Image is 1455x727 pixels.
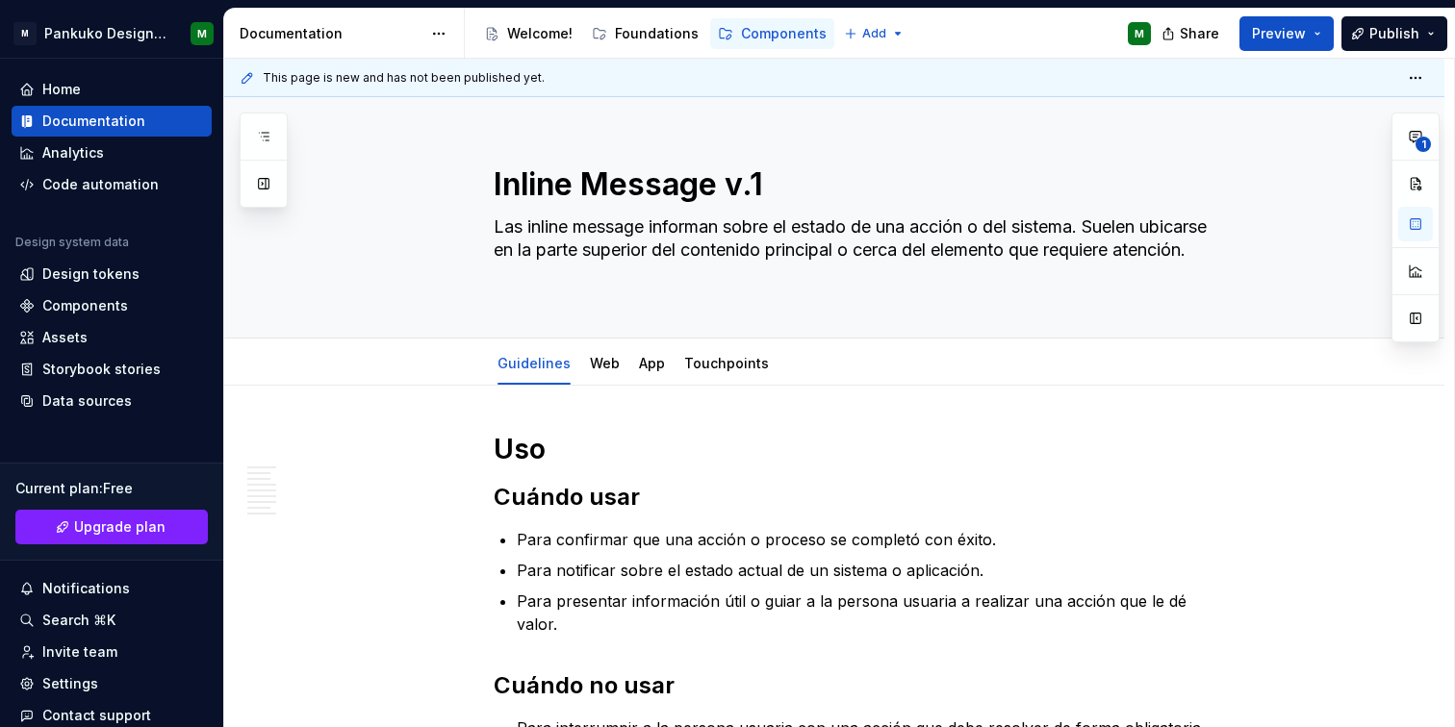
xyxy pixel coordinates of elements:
[263,70,545,86] span: This page is new and has not been published yet.
[42,642,117,662] div: Invite team
[490,342,578,383] div: Guidelines
[12,386,212,416] a: Data sources
[42,579,130,598] div: Notifications
[862,26,886,41] span: Add
[42,611,115,630] div: Search ⌘K
[13,22,37,45] div: M
[12,74,212,105] a: Home
[15,510,208,544] a: Upgrade plan
[12,637,212,667] a: Invite team
[197,26,207,41] div: M
[494,433,546,465] strong: Uso
[42,328,88,347] div: Assets
[12,259,212,289] a: Design tokens
[838,20,910,47] button: Add
[42,296,128,315] div: Components
[582,342,627,383] div: Web
[12,106,212,137] a: Documentation
[12,169,212,200] a: Code automation
[12,138,212,168] a: Analytics
[12,573,212,604] button: Notifications
[476,18,580,49] a: Welcome!
[42,391,132,411] div: Data sources
[517,559,1221,582] p: Para notificar sobre el estado actual de un sistema o aplicación.
[476,14,834,53] div: Page tree
[74,517,166,537] span: Upgrade plan
[12,322,212,353] a: Assets
[42,112,145,131] div: Documentation
[12,605,212,636] button: Search ⌘K
[44,24,167,43] div: Pankuko Design System
[676,342,777,383] div: Touchpoints
[12,668,212,699] a: Settings
[741,24,827,43] div: Components
[1180,24,1219,43] span: Share
[498,355,571,371] a: Guidelines
[490,212,1217,288] textarea: Las inline message informan sobre el estado de una acción o del sistema. Suelen ubicarse en la pa...
[240,24,421,43] div: Documentation
[1369,24,1419,43] span: Publish
[615,24,699,43] div: Foundations
[517,528,1221,551] p: Para confirmar que una acción o proceso se completó con éxito.
[1135,26,1144,41] div: M
[639,355,665,371] a: App
[42,175,159,194] div: Code automation
[710,18,834,49] a: Components
[684,355,769,371] a: Touchpoints
[42,80,81,99] div: Home
[1152,16,1232,51] button: Share
[1252,24,1306,43] span: Preview
[517,589,1221,636] p: Para presentar información útil o guiar a la persona usuaria a realizar una acción que le dé valor.
[15,479,208,498] div: Current plan : Free
[42,706,151,725] div: Contact support
[1341,16,1447,51] button: Publish
[490,162,1217,208] textarea: Inline Message v.1
[631,342,673,383] div: App
[4,13,219,54] button: MPankuko Design SystemM
[12,354,212,385] a: Storybook stories
[584,18,706,49] a: Foundations
[42,360,161,379] div: Storybook stories
[12,290,212,321] a: Components
[1239,16,1334,51] button: Preview
[42,674,98,693] div: Settings
[494,671,675,699] strong: Cuándo no usar
[507,24,573,43] div: Welcome!
[590,355,620,371] a: Web
[42,143,104,163] div: Analytics
[15,235,129,250] div: Design system data
[42,264,140,284] div: Design tokens
[494,483,640,511] strong: Cuándo usar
